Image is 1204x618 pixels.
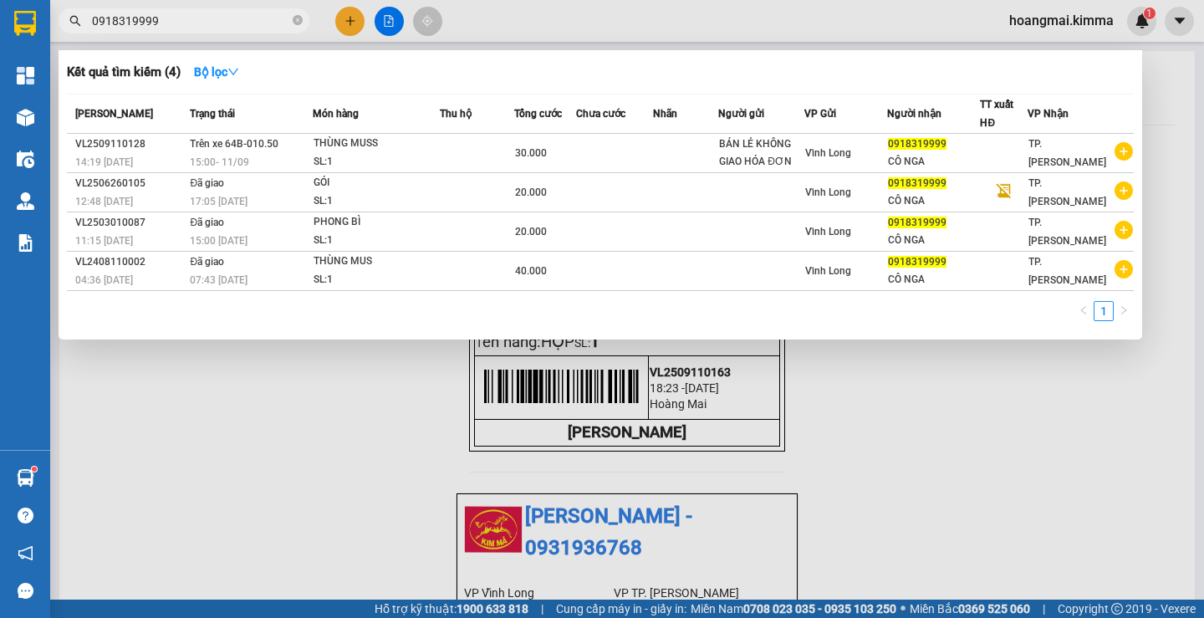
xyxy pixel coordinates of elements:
div: PHONG BÌ [314,213,439,232]
div: SL: 1 [314,232,439,250]
span: TP. [PERSON_NAME] [1028,177,1106,207]
img: warehouse-icon [17,151,34,168]
img: warehouse-icon [17,192,34,210]
sup: 1 [32,467,37,472]
span: Đã giao [190,217,224,228]
span: search [69,15,81,27]
span: TT xuất HĐ [980,99,1013,129]
div: VL2506260105 [75,175,185,192]
div: TP. [PERSON_NAME] [109,14,242,54]
span: Vĩnh Long [805,147,851,159]
span: Đã giao [190,256,224,268]
img: dashboard-icon [17,67,34,84]
span: TP. [PERSON_NAME] [1028,217,1106,247]
span: Thu hộ [440,108,472,120]
span: Người nhận [887,108,941,120]
span: Đã giao [190,177,224,189]
div: TRƯỜNG MINH LAB [109,54,242,94]
li: 1 [1094,301,1114,321]
span: Nhãn [653,108,677,120]
span: 0918319999 [888,138,946,150]
img: warehouse-icon [17,109,34,126]
span: 20.000 [515,226,547,237]
div: THÙNG MUSS [314,135,439,153]
span: 04:36 [DATE] [75,274,133,286]
div: VL2509110128 [75,135,185,153]
span: 0918319999 [888,177,946,189]
strong: Bộ lọc [194,65,239,79]
span: question-circle [18,508,33,524]
span: 30.000 [515,147,547,159]
span: Món hàng [313,108,359,120]
span: Trên xe 64B-010.50 [190,138,278,150]
div: GÓI [314,174,439,192]
div: BÁN LẺ KHÔNG GIAO HÓA ĐƠN [719,135,804,171]
span: notification [18,545,33,561]
button: right [1114,301,1134,321]
span: message [18,583,33,599]
span: Người gửi [718,108,764,120]
div: VL2408110002 [75,253,185,271]
span: [PERSON_NAME] [75,108,153,120]
span: plus-circle [1115,221,1133,239]
span: down [227,66,239,78]
span: 11:15 [DATE] [75,235,133,247]
span: plus-circle [1115,181,1133,200]
span: 15:00 [DATE] [190,235,247,247]
img: solution-icon [17,234,34,252]
span: Gửi: [14,16,40,33]
div: SL: 1 [314,271,439,289]
span: plus-circle [1115,142,1133,161]
span: Chưa cước [576,108,625,120]
span: Tổng cước [514,108,562,120]
div: SL: 1 [314,192,439,211]
span: Vĩnh Long [805,265,851,277]
span: 40.000 [515,265,547,277]
div: BÁN LẺ KHÔNG GIAO HÓA ĐƠN [14,54,97,135]
span: 0918319999 [888,217,946,228]
span: VP Gửi [804,108,836,120]
span: Nhận: [109,16,149,33]
span: Trạng thái [190,108,235,120]
span: 14:19 [DATE] [75,156,133,168]
button: Bộ lọcdown [181,59,253,85]
div: THÙNG MUS [314,253,439,271]
span: 15:00 - 11/09 [190,156,249,168]
a: 1 [1094,302,1113,320]
div: CÔ NGA [888,153,980,171]
span: TP. [PERSON_NAME] [1028,138,1106,168]
span: 0918319999 [888,256,946,268]
div: Vĩnh Long [14,14,97,54]
span: close-circle [293,15,303,25]
span: Vĩnh Long [805,186,851,198]
div: SL: 1 [314,153,439,171]
div: CÔ NGA [888,232,980,249]
li: Next Page [1114,301,1134,321]
span: 17:05 [DATE] [190,196,247,207]
span: 07:43 [DATE] [190,274,247,286]
span: close-circle [293,13,303,29]
button: left [1074,301,1094,321]
li: Previous Page [1074,301,1094,321]
span: Vĩnh Long [805,226,851,237]
input: Tìm tên, số ĐT hoặc mã đơn [92,12,289,30]
span: VP Nhận [1028,108,1069,120]
h3: Kết quả tìm kiếm ( 4 ) [67,64,181,81]
span: right [1119,305,1129,315]
span: 20.000 [515,186,547,198]
div: CÔ NGA [888,271,980,289]
span: plus-circle [1115,260,1133,278]
div: 0396641566 [109,94,242,118]
span: left [1079,305,1089,315]
div: CÔ NGA [888,192,980,210]
span: 12:48 [DATE] [75,196,133,207]
img: logo-vxr [14,11,36,36]
div: VL2503010087 [75,214,185,232]
img: warehouse-icon [17,469,34,487]
span: TP. [PERSON_NAME] [1028,256,1106,286]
